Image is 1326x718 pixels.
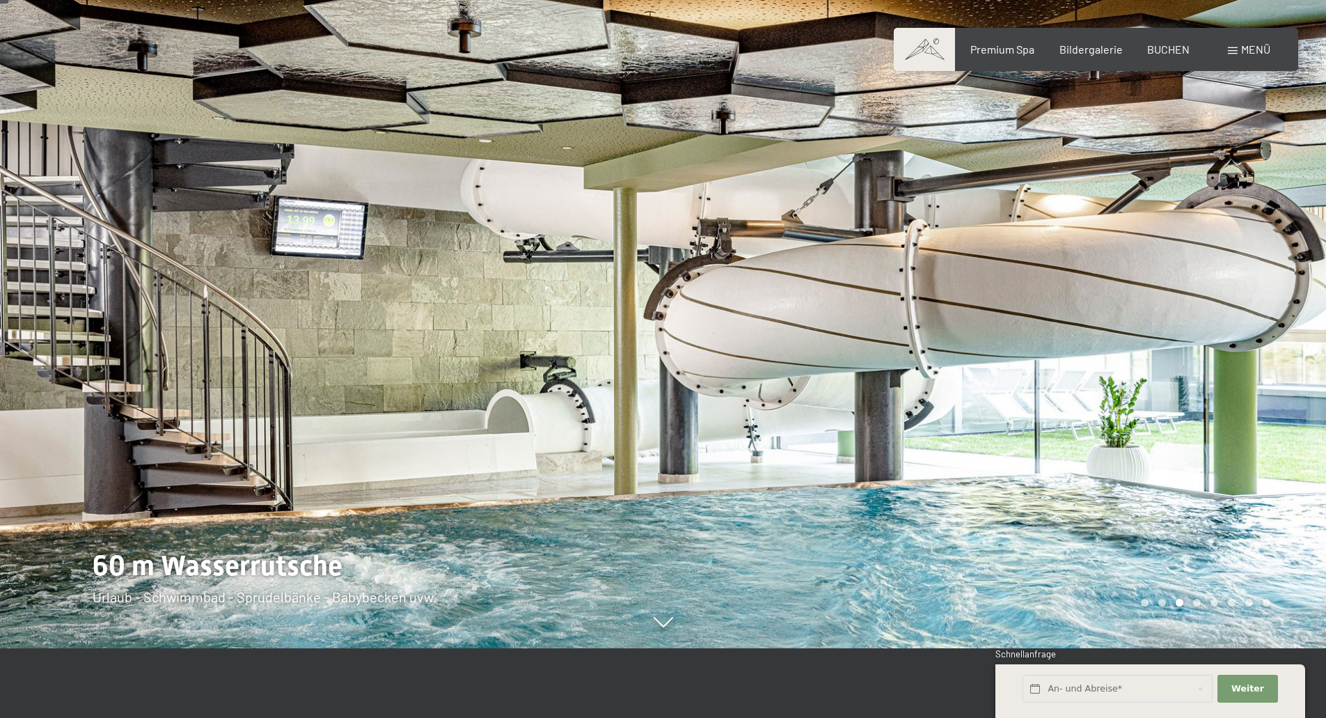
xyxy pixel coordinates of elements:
span: Weiter [1231,682,1264,695]
div: Carousel Page 6 [1228,599,1236,607]
div: Carousel Page 1 [1141,599,1149,607]
a: Premium Spa [970,42,1034,56]
div: Carousel Page 7 [1245,599,1253,607]
a: Bildergalerie [1059,42,1123,56]
div: Carousel Pagination [1136,599,1270,607]
div: Carousel Page 3 (Current Slide) [1176,599,1183,607]
div: Carousel Page 2 [1158,599,1166,607]
div: Carousel Page 5 [1210,599,1218,607]
span: Menü [1241,42,1270,56]
span: Schnellanfrage [995,648,1056,660]
div: Carousel Page 4 [1193,599,1201,607]
a: BUCHEN [1147,42,1190,56]
div: Carousel Page 8 [1263,599,1270,607]
button: Weiter [1217,675,1277,703]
